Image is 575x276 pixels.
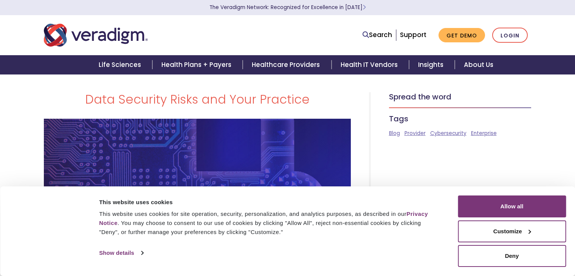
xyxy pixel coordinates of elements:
[389,130,400,137] a: Blog
[389,92,532,101] h5: Spread the word
[332,55,409,74] a: Health IT Vendors
[492,28,528,43] a: Login
[44,92,351,107] h1: Data Security Risks and Your Practice
[99,198,441,207] div: This website uses cookies
[405,130,426,137] a: Provider
[90,55,152,74] a: Life Sciences
[400,30,426,39] a: Support
[152,55,243,74] a: Health Plans + Payers
[458,195,566,217] button: Allow all
[99,247,143,259] a: Show details
[363,30,392,40] a: Search
[99,209,441,237] div: This website uses cookies for site operation, security, personalization, and analytics purposes, ...
[439,28,485,43] a: Get Demo
[363,4,366,11] span: Learn More
[409,55,455,74] a: Insights
[389,114,532,123] h5: Tags
[430,130,467,137] a: Cybersecurity
[243,55,331,74] a: Healthcare Providers
[44,23,148,48] img: Veradigm logo
[209,4,366,11] a: The Veradigm Network: Recognized for Excellence in [DATE]Learn More
[458,245,566,267] button: Deny
[458,220,566,242] button: Customize
[471,130,497,137] a: Enterprise
[455,55,502,74] a: About Us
